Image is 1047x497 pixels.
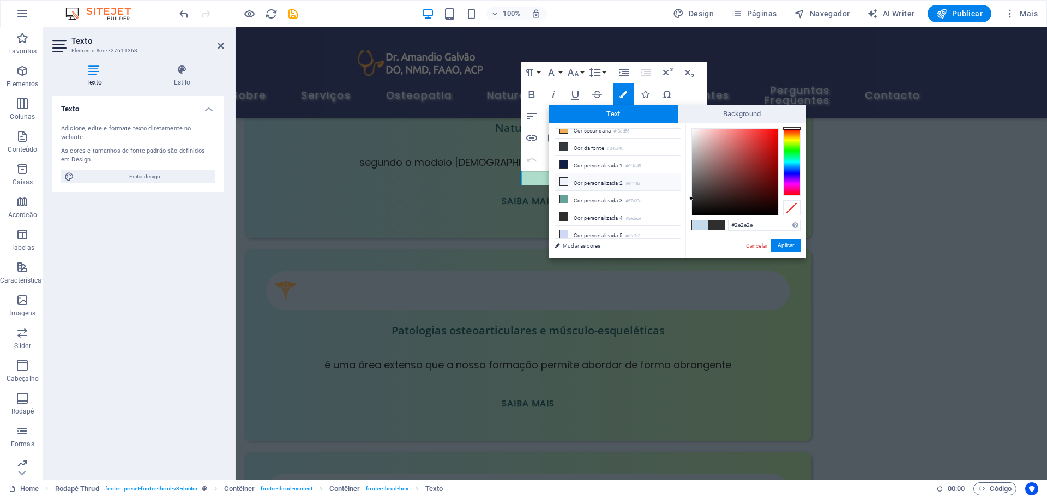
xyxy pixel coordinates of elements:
button: Redo (Ctrl+Shift+Z) [543,149,564,171]
button: Underline (Ctrl+U) [565,83,586,105]
span: AI Writer [867,8,914,19]
small: #eff1fb [625,180,640,188]
button: Subscript [679,62,700,83]
i: Salvar (Ctrl+S) [287,8,299,20]
span: . footer-thrud-content [259,482,312,495]
small: #67a29a [625,197,642,205]
button: Páginas [727,5,781,22]
span: Clique para selecionar. Clique duas vezes para editar [224,482,255,495]
span: Editar design [77,170,212,183]
i: Este elemento é uma predefinição personalizável [202,486,207,492]
p: Colunas [10,112,35,121]
button: AI Writer [863,5,919,22]
p: Rodapé [11,407,34,416]
button: Mais [1000,5,1042,22]
button: Font Family [543,62,564,83]
p: Formas [11,440,34,448]
span: Navegador [794,8,850,19]
h6: Tempo de sessão [936,482,965,495]
span: Código [978,482,1012,495]
small: #f3ad56 [613,128,629,135]
p: Acordeão [8,211,37,219]
p: Favoritos [8,47,37,56]
button: Paragraph Format [521,62,542,83]
li: Cor personalizada 1 [555,156,681,173]
span: Design [673,8,714,19]
span: Background [678,105,807,123]
li: Cor personalizada 3 [555,191,681,208]
button: Decrease Indent [635,62,656,83]
span: . footer-thrud-box [364,482,408,495]
button: Increase Indent [613,62,634,83]
button: Line Height [587,62,607,83]
button: Italic (Ctrl+I) [543,83,564,105]
span: #c6daee [692,220,708,230]
span: : [955,484,957,493]
p: Slider [14,342,31,350]
span: 00 00 [948,482,965,495]
button: Clique aqui para sair do modo de visualização e continuar editando [243,7,256,20]
i: Ao redimensionar, ajusta automaticamente o nível de zoom para caber no dispositivo escolhido. [531,9,541,19]
p: Tabelas [11,243,34,252]
button: Align Left [521,105,542,127]
button: Insert Link [521,127,542,149]
button: Bold (Ctrl+B) [521,83,542,105]
button: Strikethrough [587,83,607,105]
li: Cor personalizada 4 [555,208,681,226]
button: Font Size [565,62,586,83]
button: 100% [486,7,525,20]
small: #cfd7f3 [625,232,641,240]
div: Design (Ctrl+Alt+Y) [669,5,718,22]
li: Cor personalizada 5 [555,226,681,243]
i: Recarregar página [265,8,278,20]
button: Superscript [657,62,678,83]
h6: 100% [503,7,520,20]
a: Mudar as cores [549,239,676,253]
button: Navegador [790,5,854,22]
span: Clique para selecionar. Clique duas vezes para editar [425,482,443,495]
i: Desfazer: Alterar texto (Ctrl+Z) [178,8,190,20]
button: Insert Table [543,127,564,149]
h3: Elemento #ed-727611363 [71,46,202,56]
span: Mais [1004,8,1038,19]
li: Cor da fonte [555,139,681,156]
p: Conteúdo [8,145,37,154]
small: #2e2e2e [625,215,642,223]
button: Aplicar [771,239,801,252]
small: #0f1a45 [625,163,641,170]
h4: Estilo [140,64,224,87]
button: reload [264,7,278,20]
span: Clique para selecionar. Clique duas vezes para editar [55,482,99,495]
span: Clique para selecionar. Clique duas vezes para editar [329,482,360,495]
img: Editor Logo [63,7,145,20]
button: Design [669,5,718,22]
span: #2e2e2e [708,220,725,230]
div: As cores e tamanhos de fonte padrão são definidos em Design. [61,147,215,165]
p: Imagens [9,309,35,318]
a: Clique para cancelar a seleção. Clique duas vezes para abrir as Páginas [9,482,39,495]
h4: Texto [52,64,140,87]
button: Special Characters [657,83,677,105]
nav: breadcrumb [55,482,443,495]
h4: Texto [52,96,224,116]
button: save [286,7,299,20]
a: Cancelar [745,242,768,250]
p: Elementos [7,80,38,88]
button: Colors [613,83,634,105]
button: Código [973,482,1016,495]
span: Páginas [731,8,777,19]
button: Editar design [61,170,215,183]
button: Publicar [928,5,991,22]
span: Publicar [936,8,983,19]
button: Undo (Ctrl+Z) [521,149,542,171]
div: Adicione, edite e formate texto diretamente no website. [61,124,215,142]
span: . footer .preset-footer-thrud-v3-doctor [104,482,198,495]
p: Caixas [13,178,33,187]
h2: Texto [71,36,224,46]
span: Text [549,105,678,123]
button: undo [177,7,190,20]
button: Usercentrics [1025,482,1038,495]
li: Cor personalizada 2 [555,173,681,191]
small: #343a40 [607,145,623,153]
button: Icons [635,83,655,105]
